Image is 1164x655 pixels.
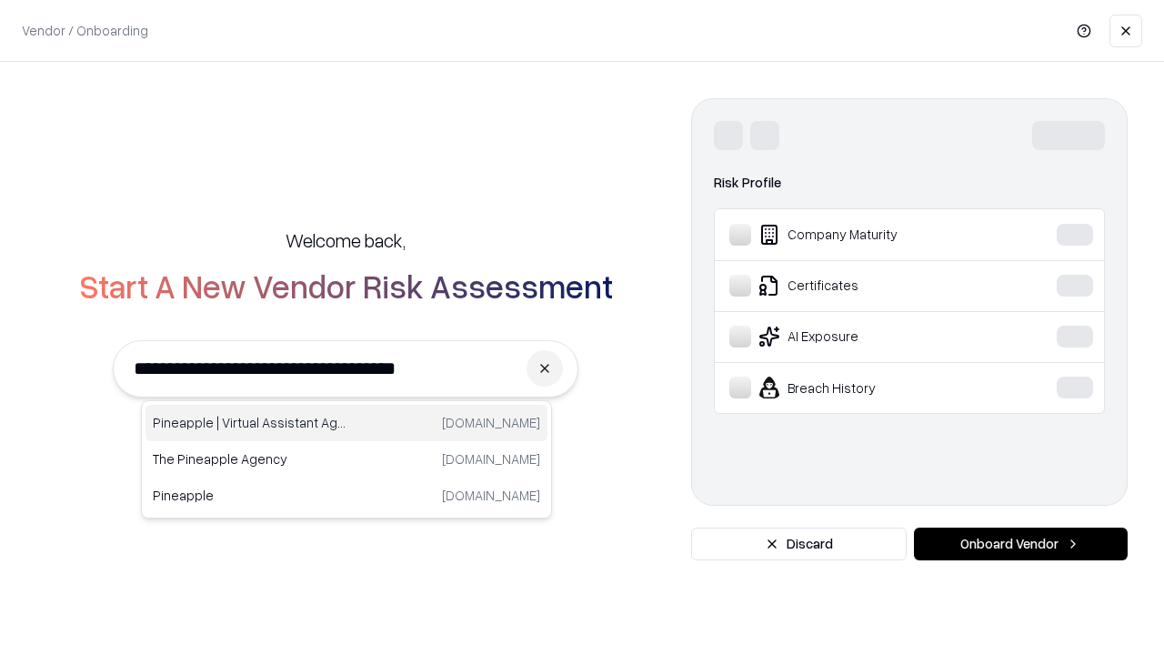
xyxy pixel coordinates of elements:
div: Suggestions [141,400,552,519]
button: Discard [691,528,907,560]
p: Vendor / Onboarding [22,21,148,40]
div: Risk Profile [714,172,1105,194]
p: Pineapple | Virtual Assistant Agency [153,413,346,432]
p: [DOMAIN_NAME] [442,449,540,469]
p: [DOMAIN_NAME] [442,486,540,505]
p: The Pineapple Agency [153,449,346,469]
div: Breach History [729,377,1001,398]
p: Pineapple [153,486,346,505]
div: AI Exposure [729,326,1001,348]
h2: Start A New Vendor Risk Assessment [79,267,613,304]
div: Company Maturity [729,224,1001,246]
button: Onboard Vendor [914,528,1128,560]
div: Certificates [729,275,1001,297]
p: [DOMAIN_NAME] [442,413,540,432]
h5: Welcome back, [286,227,406,253]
